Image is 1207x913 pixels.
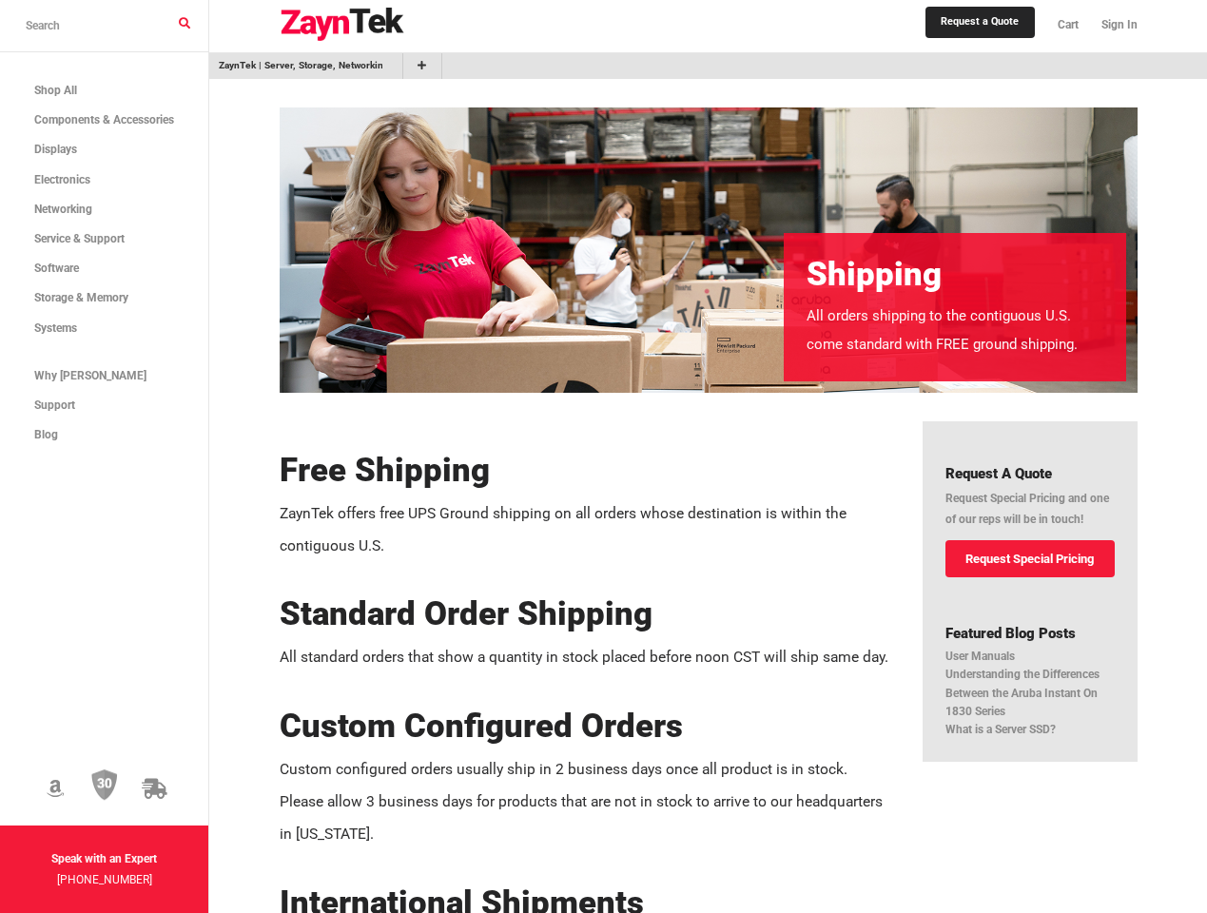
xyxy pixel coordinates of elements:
[945,623,1115,645] h4: Featured Blog Posts
[34,428,58,441] span: Blog
[219,58,381,73] a: go to /
[34,173,90,186] span: Electronics
[34,262,79,275] span: Software
[34,398,75,412] span: Support
[945,463,1115,485] h4: Request a Quote
[945,650,1015,663] a: User Manuals
[280,708,889,745] h2: Custom Configured Orders
[280,753,889,851] p: Custom configured orders usually ship in 2 business days once all product is in stock. Please all...
[280,107,1138,394] img: images%2Fcms-images%2FShipping.jpg.png
[1046,5,1090,46] a: Cart
[280,497,889,563] p: ZaynTek offers free UPS Ground shipping on all orders whose destination is within the contiguous ...
[807,256,1103,293] h2: Shipping
[280,452,889,489] h2: Free Shipping
[34,203,92,216] span: Networking
[945,540,1115,577] a: Request Special Pricing
[1058,18,1079,31] span: Cart
[280,8,405,42] img: logo
[34,84,77,97] span: Shop All
[1090,5,1138,46] a: Sign In
[91,769,118,802] img: 30 Day Return Policy
[34,113,174,126] span: Components & Accessories
[280,641,889,673] p: All standard orders that show a quantity in stock placed before noon CST will ship same day.
[807,301,1103,359] p: All orders shipping to the contiguous U.S. come standard with FREE ground shipping.
[945,723,1056,736] a: What is a Server SSD?
[34,143,77,156] span: Displays
[382,58,393,73] a: Remove Bookmark
[280,595,889,632] h2: Standard Order Shipping
[925,7,1034,37] a: Request a Quote
[34,321,77,335] span: Systems
[34,232,125,245] span: Service & Support
[51,852,157,865] strong: Speak with an Expert
[34,369,146,382] span: Why [PERSON_NAME]
[34,291,128,304] span: Storage & Memory
[57,873,152,886] a: [PHONE_NUMBER]
[945,668,1100,717] a: Understanding the Differences Between the Aruba Instant On 1830 Series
